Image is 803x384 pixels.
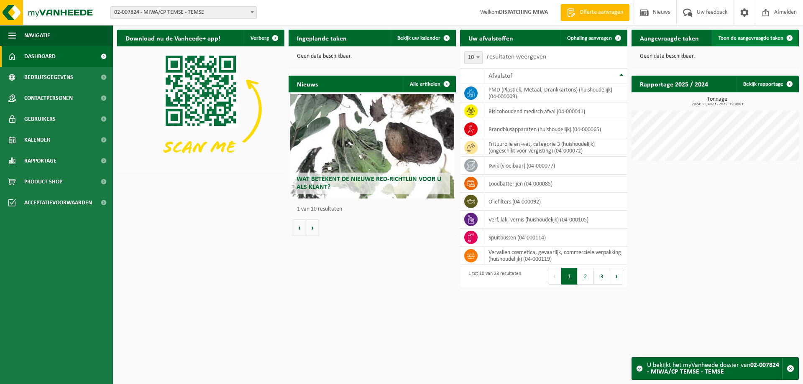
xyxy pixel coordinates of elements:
a: Bekijk uw kalender [391,30,455,46]
td: brandblusapparaten (huishoudelijk) (04-000065) [482,120,627,138]
a: Alle artikelen [403,76,455,92]
span: Gebruikers [24,109,56,130]
a: Offerte aanvragen [560,4,629,21]
span: 10 [464,51,483,64]
h2: Ingeplande taken [289,30,355,46]
button: Verberg [244,30,284,46]
label: resultaten weergeven [487,53,546,60]
h2: Uw afvalstoffen [460,30,522,46]
span: 02-007824 - MIWA/CP TEMSE - TEMSE [110,6,257,19]
button: Next [610,268,623,285]
button: Vorige [293,219,306,236]
span: 10 [465,52,482,64]
span: Acceptatievoorwaarden [24,192,92,213]
a: Toon de aangevraagde taken [712,30,798,46]
strong: 02-007824 - MIWA/CP TEMSE - TEMSE [647,362,779,375]
div: U bekijkt het myVanheede dossier van [647,358,782,379]
span: Wat betekent de nieuwe RED-richtlijn voor u als klant? [297,176,441,191]
a: Bekijk rapportage [737,76,798,92]
button: 2 [578,268,594,285]
h2: Aangevraagde taken [632,30,707,46]
span: Rapportage [24,150,56,171]
h2: Nieuws [289,76,326,92]
h3: Tonnage [636,97,799,107]
img: Download de VHEPlus App [117,46,284,172]
td: vervallen cosmetica, gevaarlijk, commerciele verpakking (huishoudelijk) (04-000119) [482,247,627,265]
span: Afvalstof [488,73,512,79]
td: verf, lak, vernis (huishoudelijk) (04-000105) [482,211,627,229]
button: 3 [594,268,610,285]
td: spuitbussen (04-000114) [482,229,627,247]
td: kwik (vloeibaar) (04-000077) [482,157,627,175]
a: Ophaling aanvragen [560,30,627,46]
div: 1 tot 10 van 28 resultaten [464,267,521,285]
td: frituurolie en -vet, categorie 3 (huishoudelijk) (ongeschikt voor vergisting) (04-000072) [482,138,627,157]
p: 1 van 10 resultaten [297,206,452,212]
span: Contactpersonen [24,88,73,109]
strong: DISPATCHING MIWA [499,9,548,15]
td: loodbatterijen (04-000085) [482,175,627,193]
td: PMD (Plastiek, Metaal, Drankkartons) (huishoudelijk) (04-000009) [482,84,627,102]
button: Previous [548,268,561,285]
a: Wat betekent de nieuwe RED-richtlijn voor u als klant? [290,94,454,198]
td: oliefilters (04-000092) [482,193,627,211]
td: risicohoudend medisch afval (04-000041) [482,102,627,120]
h2: Rapportage 2025 / 2024 [632,76,716,92]
span: Navigatie [24,25,50,46]
p: Geen data beschikbaar. [297,53,448,59]
span: Bedrijfsgegevens [24,67,73,88]
button: 1 [561,268,578,285]
span: 2024: 55,492 t - 2025: 19,906 t [636,102,799,107]
span: Offerte aanvragen [578,8,625,17]
span: 02-007824 - MIWA/CP TEMSE - TEMSE [111,7,256,18]
span: Bekijk uw kalender [397,36,440,41]
span: Ophaling aanvragen [567,36,612,41]
h2: Download nu de Vanheede+ app! [117,30,229,46]
span: Dashboard [24,46,56,67]
span: Product Shop [24,171,62,192]
span: Kalender [24,130,50,150]
button: Volgende [306,219,319,236]
span: Verberg [251,36,269,41]
span: Toon de aangevraagde taken [719,36,783,41]
p: Geen data beschikbaar. [640,53,790,59]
